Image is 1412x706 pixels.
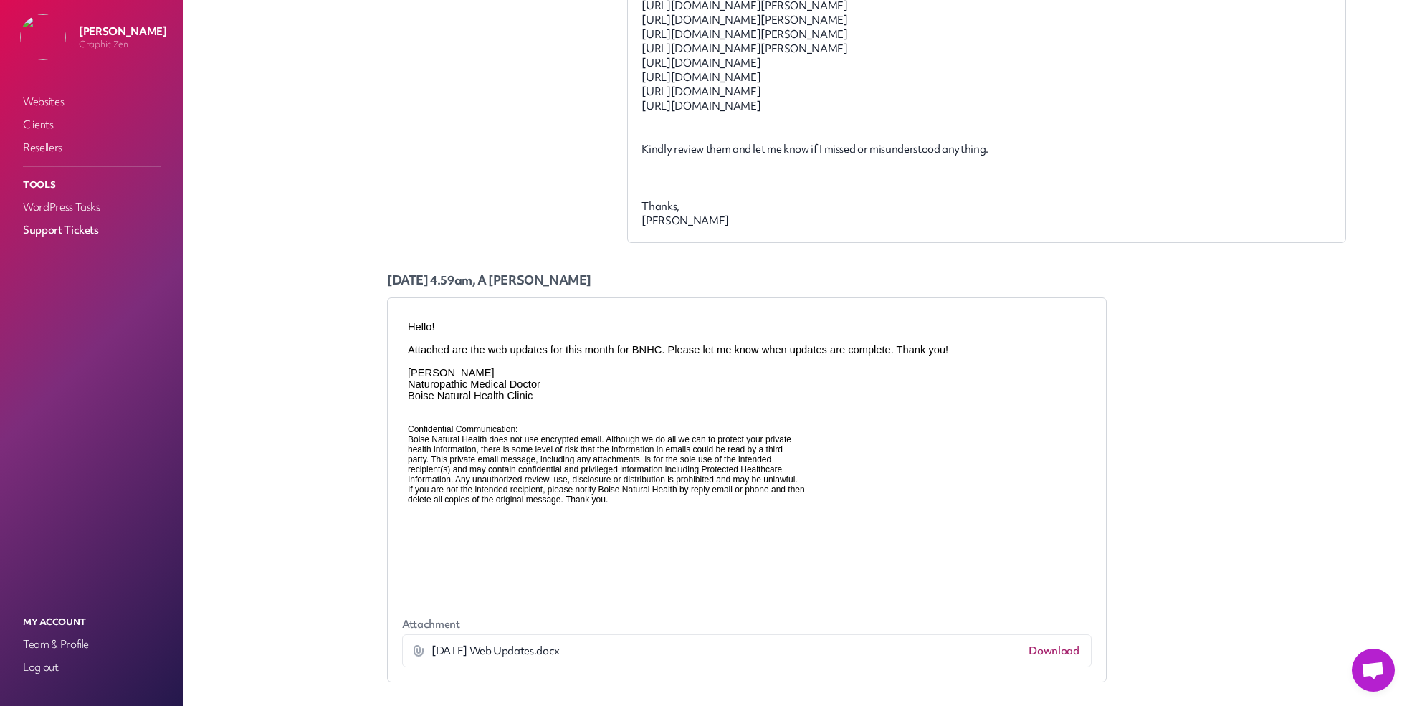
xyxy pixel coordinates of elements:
p: Kindly review them and let me know if I missed or misunderstood anything. [642,142,1332,156]
span: Boise Natural Health Clinic [6,75,130,86]
p: [DATE] 4.59am, A [PERSON_NAME] [387,272,1107,289]
span: [DATE] Web Updates.docx [431,644,560,658]
p: [PERSON_NAME] [79,24,166,39]
a: Support Tickets [20,220,163,240]
span: party. This private email message, including any attachments, is for the sole use of the intended [6,139,369,149]
span: Naturopathic Medical Doctor [6,63,138,75]
span: Hello! [6,6,32,17]
dt: Attachment [402,617,1092,631]
span: Confidential Communication: [6,109,115,119]
span: Information. Any unauthorized review, use, disclosure or distribution is prohibited and may be un... [6,159,396,169]
p: Tools [20,176,163,194]
span: Attached are the web updates for this month for BNHC. Please let me know when updates are complet... [6,29,546,40]
a: Download [1029,644,1079,658]
a: Clients [20,115,163,135]
span: recipient(s) and may contain confidential and privileged information including Protected Healthcare [6,149,380,159]
span: [PERSON_NAME] [6,52,92,63]
a: Resellers [20,138,163,158]
p: Thanks, [PERSON_NAME] [642,199,1332,228]
a: Open chat [1352,649,1395,692]
span: health information, there is some level of risk that the information in emails could be read by a... [6,129,381,139]
a: WordPress Tasks [20,197,163,217]
a: Team & Profile [20,634,163,654]
p: Graphic Zen [79,39,166,50]
a: Log out [20,657,163,677]
span: If you are not the intended recipient, please notify Boise Natural Health by reply email or phone... [6,169,403,179]
span: Boise Natural Health does not use encrypted email. Although we do all we can to protect your private [6,119,389,129]
span: delete all copies of the original message. Thank you. [6,179,206,189]
a: Websites [20,92,163,112]
p: My Account [20,613,163,631]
